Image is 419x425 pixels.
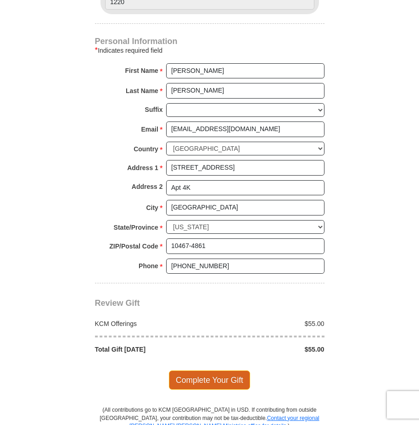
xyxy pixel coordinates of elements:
span: Complete Your Gift [169,370,250,390]
strong: Country [134,143,158,155]
strong: ZIP/Postal Code [109,240,158,253]
h4: Personal Information [95,38,324,45]
div: Indicates required field [95,45,324,56]
div: $55.00 [210,319,330,328]
strong: Email [141,123,158,136]
strong: Suffix [145,103,163,116]
strong: Last Name [126,84,158,97]
strong: Phone [139,259,158,272]
strong: Address 2 [132,180,163,193]
strong: First Name [125,64,158,77]
strong: Address 1 [127,161,158,174]
span: Review Gift [95,298,140,308]
div: $55.00 [210,345,330,354]
strong: City [146,201,158,214]
div: KCM Offerings [90,319,210,328]
div: Total Gift [DATE] [90,345,210,354]
strong: State/Province [114,221,158,234]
